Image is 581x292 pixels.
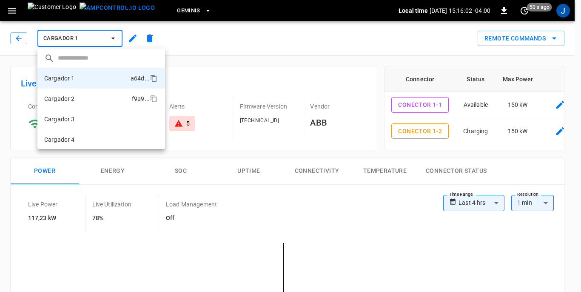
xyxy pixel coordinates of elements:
[44,135,75,144] p: Cargador 4
[44,94,75,103] p: Cargador 2
[149,73,159,83] div: copy
[44,115,75,123] p: Cargador 3
[44,74,75,83] p: Cargador 1
[149,94,159,104] div: copy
